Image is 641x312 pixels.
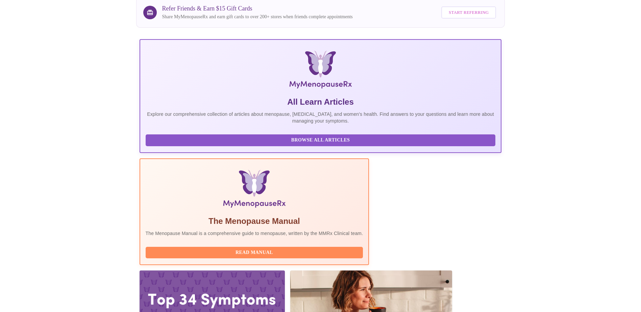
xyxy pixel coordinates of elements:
[440,3,498,22] a: Start Referring
[146,249,365,255] a: Read Manual
[146,247,363,259] button: Read Manual
[146,97,496,107] h5: All Learn Articles
[146,111,496,124] p: Explore our comprehensive collection of articles about menopause, [MEDICAL_DATA], and women's hea...
[441,6,496,19] button: Start Referring
[180,170,328,210] img: Menopause Manual
[200,51,441,91] img: MyMenopauseRx Logo
[162,5,353,12] h3: Refer Friends & Earn $15 Gift Cards
[146,216,363,227] h5: The Menopause Manual
[152,249,356,257] span: Read Manual
[146,137,497,142] a: Browse All Articles
[146,230,363,237] p: The Menopause Manual is a comprehensive guide to menopause, written by the MMRx Clinical team.
[152,136,489,145] span: Browse All Articles
[449,9,489,17] span: Start Referring
[146,134,496,146] button: Browse All Articles
[162,14,353,20] p: Share MyMenopauseRx and earn gift cards to over 200+ stores when friends complete appointments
